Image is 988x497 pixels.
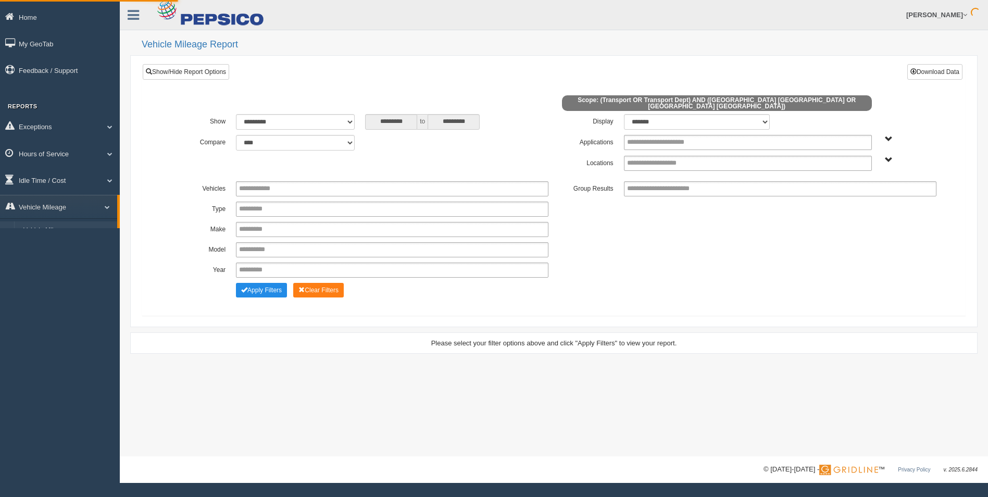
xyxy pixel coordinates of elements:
[907,64,962,80] button: Download Data
[166,202,231,214] label: Type
[562,95,872,111] span: Scope: (Transport OR Transport Dept) AND ([GEOGRAPHIC_DATA] [GEOGRAPHIC_DATA] OR [GEOGRAPHIC_DATA...
[166,263,231,275] label: Year
[554,114,618,127] label: Display
[764,464,978,475] div: © [DATE]-[DATE] - ™
[236,283,287,297] button: Change Filter Options
[554,181,618,194] label: Group Results
[819,465,878,475] img: Gridline
[166,242,231,255] label: Model
[19,221,117,240] a: Vehicle Mileage
[166,135,231,147] label: Compare
[417,114,428,130] span: to
[293,283,344,297] button: Change Filter Options
[944,467,978,473] span: v. 2025.6.2844
[143,64,229,80] a: Show/Hide Report Options
[554,156,619,168] label: Locations
[166,222,231,234] label: Make
[140,338,968,348] div: Please select your filter options above and click "Apply Filters" to view your report.
[554,135,618,147] label: Applications
[166,114,231,127] label: Show
[142,40,978,50] h2: Vehicle Mileage Report
[898,467,930,473] a: Privacy Policy
[166,181,231,194] label: Vehicles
